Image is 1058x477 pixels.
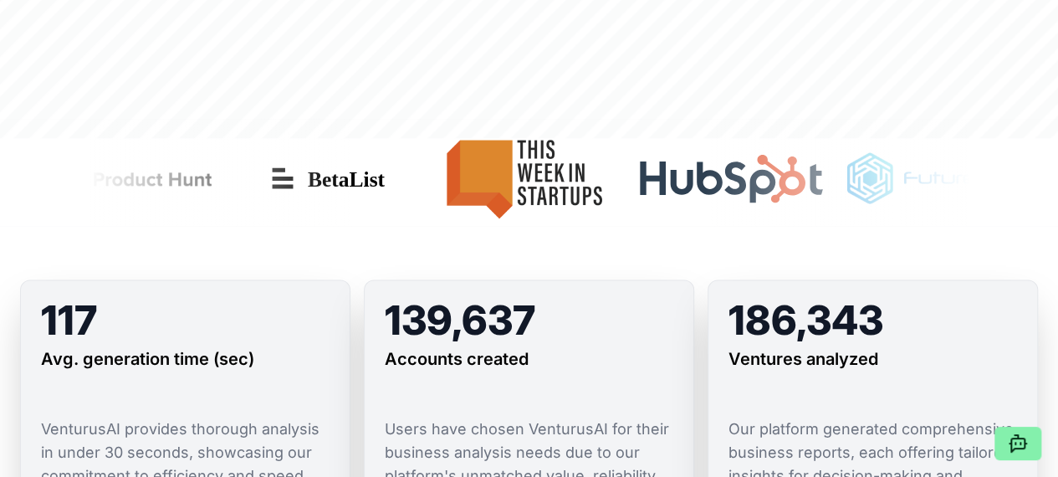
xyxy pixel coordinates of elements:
span: 139,637 [385,295,535,345]
div: Domain Overview [64,99,150,110]
div: Keywords by Traffic [185,99,282,110]
img: tab_domain_overview_orange.svg [45,97,59,110]
h3: Avg. generation time (sec) [41,347,254,371]
img: Futuretools [830,126,1044,233]
img: Hubspot [633,154,816,204]
img: This Week in Startups [416,126,620,233]
span: 186,343 [728,295,883,345]
img: Betalist [252,154,402,204]
h3: Ventures analyzed [728,347,878,371]
img: website_grey.svg [27,44,40,57]
span: 117 [41,295,97,345]
img: tab_keywords_by_traffic_grey.svg [166,97,180,110]
div: Domain: [DOMAIN_NAME] [43,44,184,57]
h3: Accounts created [385,347,529,371]
img: logo_orange.svg [27,27,40,40]
div: v 4.0.25 [47,27,82,40]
